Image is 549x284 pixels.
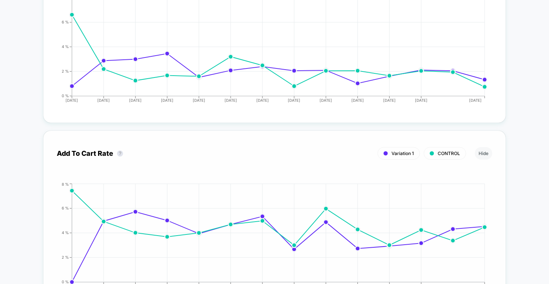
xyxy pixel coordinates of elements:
[62,279,69,284] tspan: 0 %
[351,98,364,102] tspan: [DATE]
[129,98,142,102] tspan: [DATE]
[62,182,69,186] tspan: 8 %
[383,98,396,102] tspan: [DATE]
[62,255,69,259] tspan: 2 %
[62,69,69,73] tspan: 2 %
[62,230,69,235] tspan: 4 %
[256,98,269,102] tspan: [DATE]
[225,98,237,102] tspan: [DATE]
[438,151,460,156] span: CONTROL
[475,147,492,160] button: Hide
[62,93,69,98] tspan: 0 %
[193,98,205,102] tspan: [DATE]
[62,44,69,49] tspan: 4 %
[469,98,482,102] tspan: [DATE]
[66,98,78,102] tspan: [DATE]
[117,151,123,157] button: ?
[62,206,69,210] tspan: 6 %
[415,98,427,102] tspan: [DATE]
[391,151,414,156] span: Variation 1
[320,98,332,102] tspan: [DATE]
[288,98,300,102] tspan: [DATE]
[97,98,110,102] tspan: [DATE]
[62,20,69,24] tspan: 6 %
[161,98,173,102] tspan: [DATE]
